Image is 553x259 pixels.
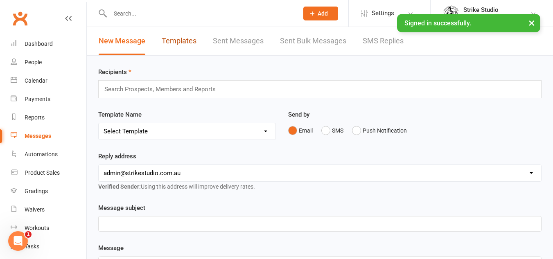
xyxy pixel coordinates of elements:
div: Waivers [25,206,45,213]
span: Signed in successfully. [404,19,471,27]
div: Payments [25,96,50,102]
div: Gradings [25,188,48,194]
a: Sent Messages [213,27,264,55]
a: SMS Replies [363,27,404,55]
a: Messages [11,127,86,145]
div: Automations [25,151,58,158]
label: Send by [288,110,309,119]
button: Push Notification [352,123,407,138]
a: People [11,53,86,72]
a: Calendar [11,72,86,90]
a: Clubworx [10,8,30,29]
span: Add [318,10,328,17]
label: Recipients [98,67,131,77]
a: Templates [162,27,196,55]
div: Calendar [25,77,47,84]
a: Product Sales [11,164,86,182]
a: Workouts [11,219,86,237]
button: SMS [321,123,343,138]
strong: Verified Sender: [98,183,141,190]
iframe: Intercom live chat [8,231,28,251]
img: thumb_image1723780799.png [443,5,459,22]
a: New Message [99,27,145,55]
div: Reports [25,114,45,121]
input: Search... [108,8,293,19]
button: × [524,14,539,32]
div: People [25,59,42,65]
div: Messages [25,133,51,139]
a: Automations [11,145,86,164]
a: Reports [11,108,86,127]
div: Strike Studio [463,14,499,21]
label: Template Name [98,110,142,119]
a: Dashboard [11,35,86,53]
button: Add [303,7,338,20]
a: Waivers [11,200,86,219]
div: Product Sales [25,169,60,176]
span: Settings [372,4,394,23]
span: 1 [25,231,32,238]
span: Using this address will improve delivery rates. [98,183,255,190]
label: Message [98,243,124,253]
div: Workouts [25,225,49,231]
a: Gradings [11,182,86,200]
a: Tasks [11,237,86,256]
label: Message subject [98,203,145,213]
a: Payments [11,90,86,108]
div: Tasks [25,243,39,250]
button: Email [288,123,313,138]
div: Dashboard [25,41,53,47]
input: Search Prospects, Members and Reports [104,84,223,95]
a: Sent Bulk Messages [280,27,346,55]
div: Strike Studio [463,6,499,14]
label: Reply address [98,151,136,161]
